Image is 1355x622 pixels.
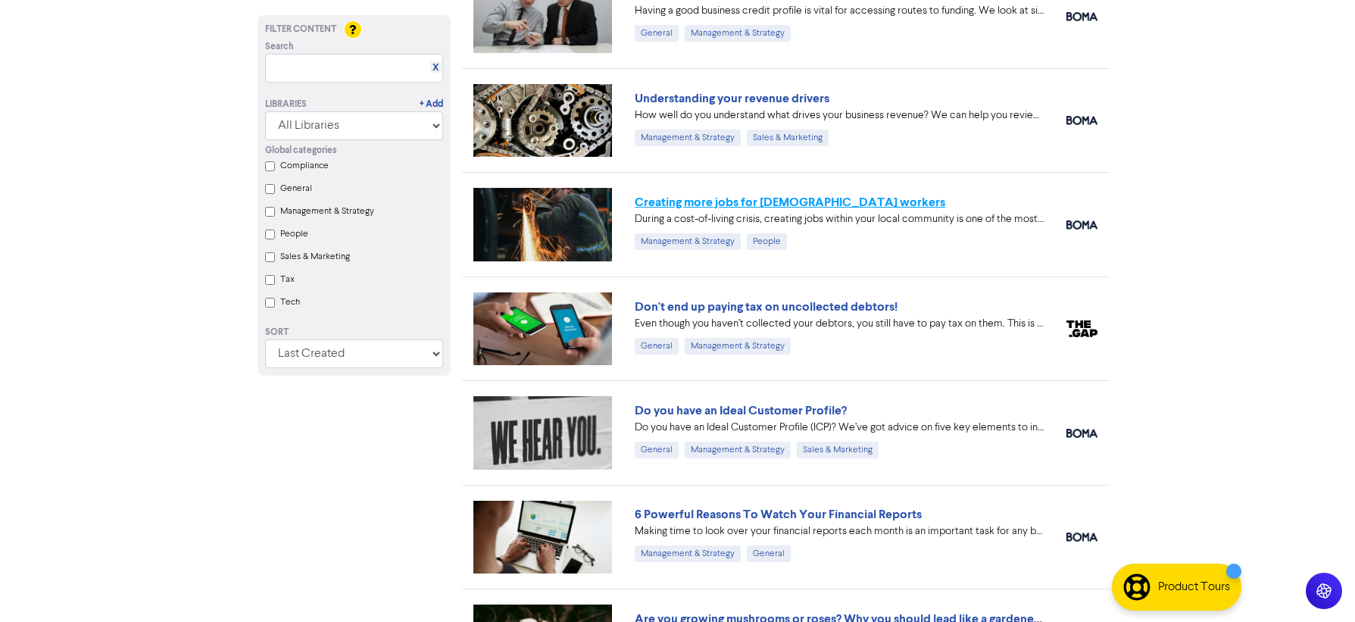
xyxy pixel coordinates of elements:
[280,273,295,286] label: Tax
[265,98,307,111] div: Libraries
[635,524,1044,539] div: Making time to look over your financial reports each month is an important task for any business ...
[635,130,741,146] div: Management & Strategy
[280,205,374,218] label: Management & Strategy
[1066,116,1097,125] img: boma_accounting
[747,545,791,562] div: General
[797,442,879,458] div: Sales & Marketing
[685,442,791,458] div: Management & Strategy
[635,108,1044,123] div: How well do you understand what drives your business revenue? We can help you review your numbers...
[635,25,679,42] div: General
[635,195,945,210] a: Creating more jobs for [DEMOGRAPHIC_DATA] workers
[635,3,1044,19] div: Having a good business credit profile is vital for accessing routes to funding. We look at six di...
[1066,533,1097,542] img: boma_accounting
[635,507,922,522] a: 6 Powerful Reasons To Watch Your Financial Reports
[635,442,679,458] div: General
[1279,549,1355,622] iframe: Chat Widget
[265,40,294,54] span: Search
[265,23,443,36] div: Filter Content
[635,403,847,418] a: Do you have an Ideal Customer Profile?
[420,98,443,111] a: + Add
[747,130,829,146] div: Sales & Marketing
[635,91,829,106] a: Understanding your revenue drivers
[685,25,791,42] div: Management & Strategy
[635,299,898,314] a: Don't end up paying tax on uncollected debtors!
[635,338,679,355] div: General
[265,326,443,339] div: Sort
[280,295,300,309] label: Tech
[432,62,439,73] a: X
[1066,320,1097,337] img: thegap
[635,420,1044,436] div: Do you have an Ideal Customer Profile (ICP)? We’ve got advice on five key elements to include in ...
[1066,12,1097,21] img: boma
[280,182,312,195] label: General
[635,233,741,250] div: Management & Strategy
[1066,220,1097,230] img: boma
[685,338,791,355] div: Management & Strategy
[747,233,787,250] div: People
[635,316,1044,332] div: Even though you haven’t collected your debtors, you still have to pay tax on them. This is becaus...
[280,227,308,241] label: People
[280,159,329,173] label: Compliance
[280,250,350,264] label: Sales & Marketing
[1066,429,1097,438] img: boma
[635,211,1044,227] div: During a cost-of-living crisis, creating jobs within your local community is one of the most impo...
[635,545,741,562] div: Management & Strategy
[265,144,443,158] div: Global categories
